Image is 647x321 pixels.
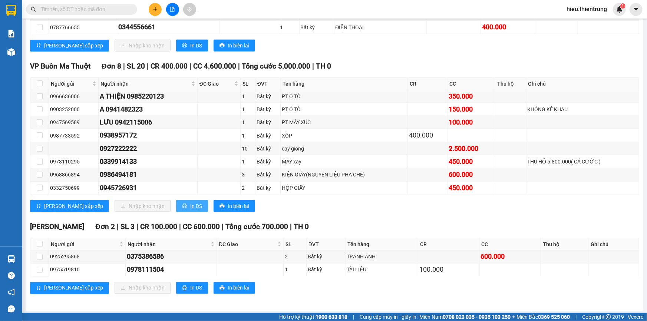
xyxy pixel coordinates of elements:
div: KIỆN GIẤY(NGUYÊN LIỆU PHA CHẾ) [282,171,406,179]
div: 0903252000 [50,105,97,113]
span: | [353,313,354,321]
th: SL [241,78,255,90]
span: notification [8,289,15,296]
div: 1 [242,105,254,113]
div: 0787766655 [50,23,116,32]
strong: 0708 023 035 - 0935 103 250 [443,314,511,320]
span: sort-ascending [36,203,41,209]
th: Tên hàng [346,238,419,251]
span: | [123,62,125,70]
span: Người gửi [51,240,118,248]
div: 1 [285,266,305,274]
div: 100.000 [419,265,478,275]
div: A THIỆN 0985220123 [100,91,196,102]
span: aim [187,7,192,12]
span: copyright [606,314,611,320]
button: printerIn DS [176,40,208,52]
span: SL 20 [127,62,145,70]
span: sort-ascending [36,285,41,291]
th: CC [480,238,541,251]
div: 0344556661 [118,22,219,32]
span: caret-down [633,6,640,13]
button: downloadNhập kho nhận [115,200,171,212]
div: 2 [285,253,305,261]
button: aim [183,3,196,16]
span: | [179,222,181,231]
div: 0339914133 [100,156,196,167]
span: Hỗ trợ kỹ thuật: [279,313,347,321]
span: [PERSON_NAME] sắp xếp [44,284,103,292]
button: sort-ascending[PERSON_NAME] sắp xếp [30,282,109,294]
span: | [147,62,149,70]
div: Bất kỳ [257,132,279,140]
div: XỐP [282,132,406,140]
span: printer [219,285,225,291]
span: In biên lai [228,284,249,292]
span: | [189,62,191,70]
div: Bất kỳ [257,118,279,126]
span: Miền Bắc [516,313,570,321]
span: CC 600.000 [183,222,220,231]
div: MÁY xay [282,158,406,166]
div: 450.000 [449,156,494,167]
div: LƯU 0942115006 [100,117,196,128]
span: CR 100.000 [140,222,177,231]
div: 400.000 [409,130,446,140]
span: Tổng cước 5.000.000 [242,62,310,70]
span: [PERSON_NAME] sắp xếp [44,42,103,50]
div: PT MÁY XÚC [282,118,406,126]
span: Người nhận [128,240,209,248]
div: PT Ô TÔ [282,105,406,113]
div: TRANH ANH [347,253,417,261]
div: 0925295868 [50,253,124,261]
div: 400.000 [482,22,534,32]
span: | [290,222,292,231]
div: cay giong [282,145,406,153]
span: TH 0 [294,222,309,231]
div: Bất kỳ [257,184,279,192]
th: CR [418,238,480,251]
span: TH 0 [316,62,331,70]
span: printer [219,43,225,49]
span: | [312,62,314,70]
div: THU HỘ 5.800.000( CẢ CƯỚC ) [528,158,638,166]
div: Bất kỳ [301,23,333,32]
span: ĐC Giao [199,80,233,88]
th: Tên hàng [281,78,408,90]
div: HỘP GIẤY [282,184,406,192]
span: [PERSON_NAME] [30,222,84,231]
th: ĐVT [255,78,281,90]
div: PT Ô TÔ [282,92,406,100]
div: 0978111504 [127,265,215,275]
div: KHÔNG KÊ KHAU [528,105,638,113]
input: Tìm tên, số ĐT hoặc mã đơn [41,5,128,13]
div: TÀI LIỆU [347,266,417,274]
span: SL 3 [121,222,135,231]
th: ĐVT [307,238,346,251]
button: downloadNhập kho nhận [115,40,171,52]
button: plus [149,3,162,16]
div: 1 [242,132,254,140]
span: printer [182,43,187,49]
div: 1 [280,23,298,32]
strong: 0369 525 060 [538,314,570,320]
div: Bất kỳ [257,158,279,166]
span: printer [219,203,225,209]
span: printer [182,203,187,209]
div: 0975519810 [50,266,124,274]
span: | [238,62,240,70]
span: In DS [190,42,202,50]
button: printerIn biên lai [214,40,255,52]
span: Cung cấp máy in - giấy in: [360,313,417,321]
button: printerIn DS [176,200,208,212]
div: 1 [242,118,254,126]
div: 10 [242,145,254,153]
div: 600.000 [449,169,494,180]
button: printerIn biên lai [214,282,255,294]
div: Bất kỳ [257,171,279,179]
div: 0945726931 [100,183,196,193]
sup: 1 [620,3,625,9]
th: SL [284,238,307,251]
th: Thu hộ [495,78,526,90]
th: Ghi chú [589,238,639,251]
